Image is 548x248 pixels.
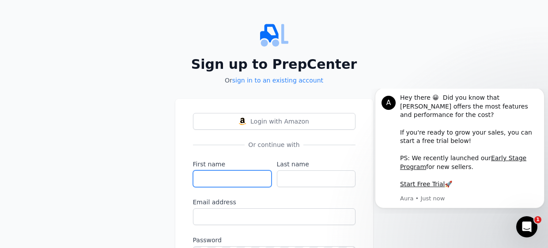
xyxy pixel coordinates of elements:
iframe: Intercom notifications message [371,89,548,214]
span: 1 [534,216,541,223]
a: Early Stage Program [29,66,155,82]
b: 🚀 [73,92,81,99]
img: PrepCenter [175,21,373,49]
button: Login with AmazonLogin with Amazon [193,113,355,130]
span: Or continue with [245,140,303,149]
div: Hey there 😀 Did you know that [PERSON_NAME] offers the most features and performance for the cost... [29,5,166,100]
label: Password [193,236,355,244]
div: Message content [29,5,166,105]
p: Message from Aura, sent Just now [29,106,166,114]
label: Last name [277,160,355,169]
img: Login with Amazon [239,118,246,125]
div: Profile image for Aura [10,7,24,21]
label: First name [193,160,272,169]
p: Or [175,76,373,85]
span: Login with Amazon [250,117,309,126]
a: Start Free Trial [29,92,73,99]
iframe: Intercom live chat [516,216,537,237]
h2: Sign up to PrepCenter [175,56,373,72]
label: Email address [193,198,355,207]
a: sign in to an existing account [232,77,323,84]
